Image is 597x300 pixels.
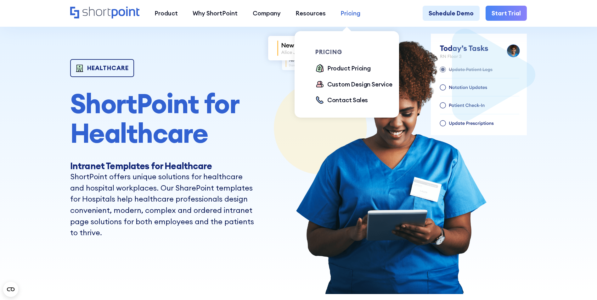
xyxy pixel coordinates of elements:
div: Product [155,9,178,18]
div: Product Pricing [327,64,371,73]
p: ShortPoint offers unique solutions for healthcare and hospital workplaces. Our SharePoint templat... [70,171,255,238]
button: Open CMP widget [3,282,18,297]
div: Company [253,9,281,18]
a: Product Pricing [315,64,371,74]
div: pricing [315,49,399,55]
a: Product [147,6,185,20]
a: Home [70,7,140,19]
a: Custom Design Service [315,80,392,90]
h2: Intranet Templates for Healthcare [70,161,255,171]
div: Pricing [341,9,360,18]
a: Resources [288,6,333,20]
div: Why ShortPoint [193,9,238,18]
div: Custom Design Service [327,80,392,89]
iframe: Chat Widget [484,227,597,300]
img: SharePoint Templates for Healthcare [261,28,527,294]
div: Contact Sales [327,96,368,104]
img: SharePoint Intranet for Hospitals [261,28,373,76]
a: Company [245,6,288,20]
h1: ShortPoint for Healthcare [70,89,255,148]
div: Healthcare [87,65,129,71]
a: Start Trial [486,6,527,20]
a: Contact Sales [315,96,368,105]
a: Pricing [333,6,368,20]
a: Why ShortPoint [185,6,245,20]
div: Resources [296,9,326,18]
a: Schedule Demo [423,6,480,20]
